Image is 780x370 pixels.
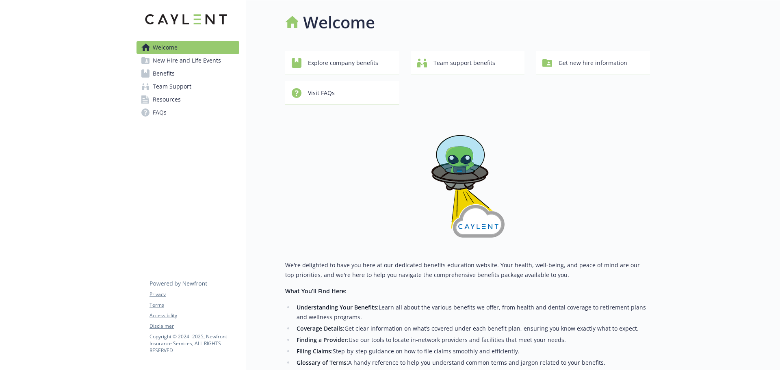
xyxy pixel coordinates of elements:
a: Disclaimer [149,322,239,330]
span: FAQs [153,106,167,119]
button: Visit FAQs [285,81,399,104]
span: Visit FAQs [308,85,335,101]
button: Get new hire information [536,51,650,74]
p: We're delighted to have you here at our dedicated benefits education website. Your health, well-b... [285,260,650,280]
a: Resources [136,93,239,106]
li: Get clear information on what’s covered under each benefit plan, ensuring you know exactly what t... [294,324,650,333]
strong: Coverage Details: [297,325,344,332]
strong: Glossary of Terms: [297,359,348,366]
button: Team support benefits [411,51,525,74]
li: A handy reference to help you understand common terms and jargon related to your benefits. [294,358,650,368]
span: New Hire and Life Events [153,54,221,67]
strong: Understanding Your Benefits: [297,303,379,311]
a: New Hire and Life Events [136,54,239,67]
h1: Welcome [303,10,375,35]
li: Learn all about the various benefits we offer, from health and dental coverage to retirement plan... [294,303,650,322]
strong: What You’ll Find Here: [285,287,347,295]
strong: Finding a Provider: [297,336,349,344]
span: Get new hire information [559,55,627,71]
li: Step-by-step guidance on how to file claims smoothly and efficiently. [294,346,650,356]
a: FAQs [136,106,239,119]
strong: Filing Claims: [297,347,333,355]
p: Copyright © 2024 - 2025 , Newfront Insurance Services, ALL RIGHTS RESERVED [149,333,239,354]
a: Benefits [136,67,239,80]
a: Privacy [149,291,239,298]
a: Terms [149,301,239,309]
a: Accessibility [149,312,239,319]
a: Team Support [136,80,239,93]
img: overview page banner [419,117,516,247]
button: Explore company benefits [285,51,399,74]
li: Use our tools to locate in-network providers and facilities that meet your needs. [294,335,650,345]
span: Resources [153,93,181,106]
span: Welcome [153,41,178,54]
span: Team support benefits [433,55,495,71]
span: Benefits [153,67,175,80]
span: Explore company benefits [308,55,378,71]
a: Welcome [136,41,239,54]
span: Team Support [153,80,191,93]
